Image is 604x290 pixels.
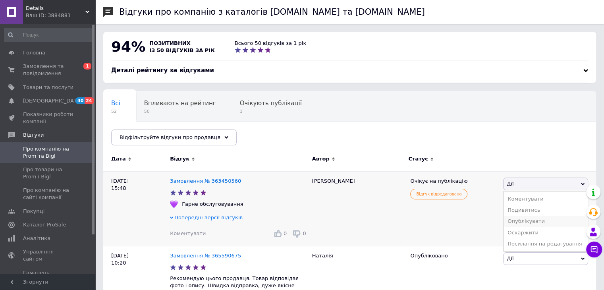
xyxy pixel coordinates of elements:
span: Очікують публікації [240,100,302,107]
a: Замовлення № 365590675 [170,253,241,259]
span: Про компанію на Prom та Bigl [23,145,73,160]
span: Покупці [23,208,44,215]
span: Товари та послуги [23,84,73,91]
li: Оскаржити [504,227,588,238]
span: Управління сайтом [23,248,73,263]
input: Пошук [4,28,94,42]
img: :purple_heart: [170,200,178,208]
div: Опубліковано [410,252,497,259]
span: 0 [303,230,306,236]
span: Дії [507,255,513,261]
li: Коментувати [504,193,588,205]
div: Опубліковані без коментаря [103,122,208,152]
span: Про товари на Prom і Bigl [23,166,73,180]
div: Всього 50 відгуків за 1 рік [235,40,306,47]
a: Замовлення № 363450560 [170,178,241,184]
span: 94% [111,39,145,55]
span: Статус [408,155,428,162]
span: Про компанію на сайті компанії [23,187,73,201]
span: Аналітика [23,235,50,242]
li: Опублікувати [504,216,588,227]
span: Гаманець компанії [23,269,73,284]
span: Замовлення та повідомлення [23,63,73,77]
span: Відгук відредаговано [410,189,467,199]
span: 1 [240,108,302,114]
span: 50 [144,108,216,114]
h1: Відгуки про компанію з каталогів [DOMAIN_NAME] та [DOMAIN_NAME] [119,7,425,17]
span: 52 [111,108,120,114]
span: Головна [23,49,45,56]
div: Коментувати [170,230,206,237]
span: Відгуки [23,131,44,139]
span: Автор [312,155,330,162]
span: Дії [507,181,513,187]
span: Деталі рейтингу за відгуками [111,67,214,74]
span: Попередні версії відгуків [174,215,243,220]
span: Details [26,5,85,12]
li: Посилання на редагування [504,238,588,249]
span: Впливають на рейтинг [144,100,216,107]
div: Гарне обслуговування [180,201,245,208]
span: 1 [83,63,91,70]
div: [PERSON_NAME] [308,171,407,246]
span: із 50 відгуків за рік [149,47,215,53]
div: Очікує на публікацію [410,178,497,185]
span: Дата [111,155,126,162]
span: Каталог ProSale [23,221,66,228]
span: Відфільтруйте відгуки про продавця [120,134,220,140]
span: Всі [111,100,120,107]
div: [DATE] 15:48 [103,171,170,246]
div: Деталі рейтингу за відгуками [111,66,588,75]
li: Подивитись [504,205,588,216]
span: 40 [75,97,85,104]
span: Відгук [170,155,189,162]
div: Ваш ID: 3884881 [26,12,95,19]
span: Коментувати [170,230,206,236]
button: Чат з покупцем [586,242,602,257]
span: Опубліковані без комен... [111,130,192,137]
span: позитивних [149,40,191,46]
span: Показники роботи компанії [23,111,73,125]
span: 0 [284,230,287,236]
span: [DEMOGRAPHIC_DATA] [23,97,82,104]
span: 24 [85,97,94,104]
